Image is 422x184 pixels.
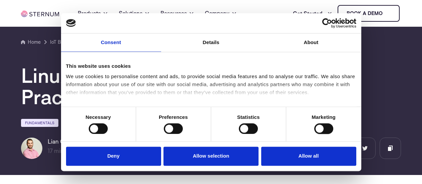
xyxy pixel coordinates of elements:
[237,114,260,120] strong: Statistics
[298,18,356,28] a: Usercentrics Cookiebot - opens in a new window
[48,147,53,154] span: 17
[312,114,336,120] strong: Marketing
[21,11,59,17] img: sternum iot
[338,5,400,22] a: Book a demo
[161,33,261,52] a: Details
[293,7,332,20] a: Get Started
[66,62,356,70] div: This website uses cookies
[66,147,161,166] button: Deny
[48,147,79,154] span: min read |
[66,19,76,27] img: logo
[61,33,161,52] a: Consent
[163,147,259,166] button: Allow selection
[86,114,111,120] strong: Necessary
[48,138,99,146] h6: Lian Granot
[66,72,356,97] div: We use cookies to personalise content and ads, to provide social media features and to analyse ou...
[50,38,68,46] a: IoT Blog
[119,1,150,25] a: Solutions
[21,38,41,46] a: Home
[160,1,194,25] a: Resources
[21,138,42,159] img: Lian Granot
[205,1,237,25] a: Company
[159,114,188,120] strong: Preferences
[385,11,391,16] img: sternum iot
[21,65,401,108] h1: Linux Security Hardening: 19 Best Practices with Linux Commands
[261,147,356,166] button: Allow all
[78,1,108,25] a: Products
[261,33,361,52] a: About
[21,119,58,127] a: Fundamentals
